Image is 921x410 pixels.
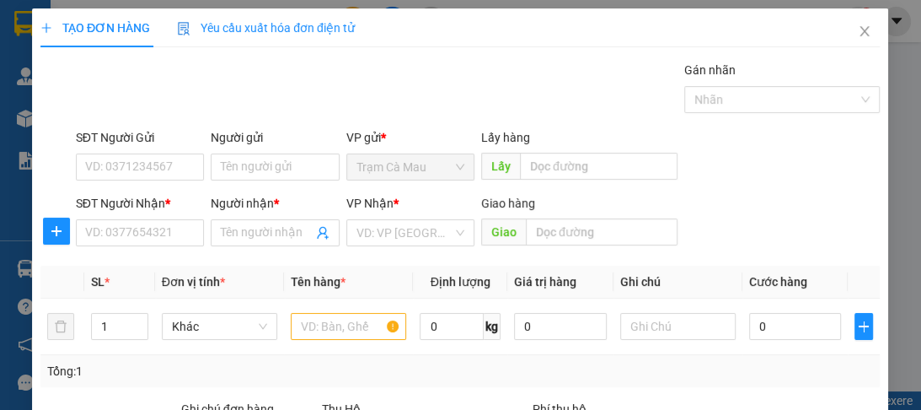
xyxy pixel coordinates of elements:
span: Cước hàng [749,275,807,289]
button: plus [43,218,70,245]
span: Yêu cầu xuất hóa đơn điện tử [177,21,355,35]
span: Định lượng [431,275,490,289]
div: VP gửi [346,128,474,147]
span: up [134,316,144,326]
span: Decrease Value [129,326,147,339]
input: Dọc đường [526,218,677,245]
span: Giá trị hàng [514,275,576,289]
button: plus [855,313,874,340]
span: VP Nhận [346,197,394,210]
span: user-add [316,226,329,240]
span: Lấy hàng [481,131,530,144]
label: Gán nhãn [684,63,736,77]
span: kg [484,313,501,340]
div: SĐT Người Gửi [76,128,204,147]
button: delete [47,313,74,340]
span: Khác [172,314,267,339]
span: plus [856,320,873,333]
div: Người nhận [211,194,339,213]
span: Tên hàng [291,275,345,289]
div: Người gửi [211,128,339,147]
span: SL [91,275,104,289]
th: Ghi chú [613,266,742,299]
span: down [134,328,144,338]
span: Giao hàng [481,197,535,210]
span: Đơn vị tính [162,275,225,289]
img: icon [177,22,190,35]
input: Ghi Chú [620,313,736,340]
span: close [859,24,872,38]
div: Tổng: 1 [47,362,357,380]
button: Close [842,8,889,56]
input: 0 [514,313,607,340]
span: Increase Value [129,314,147,326]
div: SĐT Người Nhận [76,194,204,213]
span: Trạm Cà Mau [356,154,464,180]
span: TẠO ĐƠN HÀNG [40,21,150,35]
span: Lấy [481,153,520,180]
span: plus [40,22,52,34]
input: VD: Bàn, Ghế [291,313,406,340]
span: Giao [481,218,526,245]
input: Dọc đường [520,153,677,180]
span: plus [44,224,69,238]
